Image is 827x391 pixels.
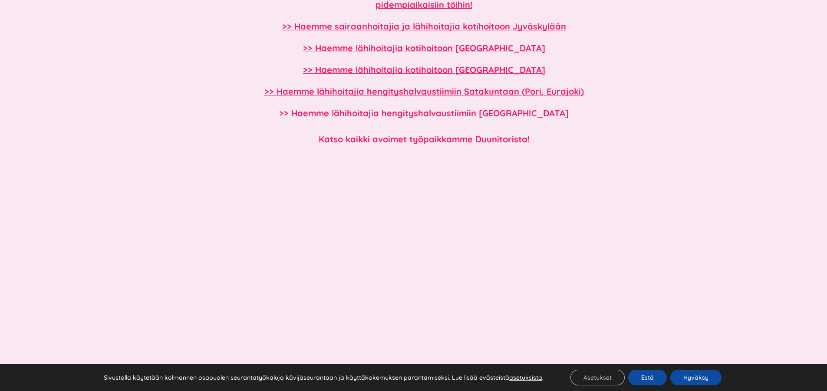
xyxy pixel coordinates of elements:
[303,43,545,53] a: >> Haemme lähihoitajia kotihoitoon [GEOGRAPHIC_DATA]
[670,370,722,385] button: Hyväksy
[104,374,544,381] p: Sivustolla käytetään kolmannen osapuolen seurantatyökaluja kävijäseurantaan ja käyttäkokemuksen p...
[282,21,566,32] a: >> Haemme sairaanhoitajia ja lähihoitajia kotihoitoon Jyväskylään
[303,64,545,75] a: >> Haemme lähihoitajia kotihoitoon [GEOGRAPHIC_DATA]
[264,86,584,97] a: >> Haemme lähihoitajia hengityshalvaustiimiin Satakuntaan (Pori, Eurajoki)
[319,134,530,145] a: Katso kaikki avoimet työpaikkamme Duunitorista!
[509,374,542,381] button: asetuksista
[257,182,591,369] iframe: YouTube video player 1
[279,108,569,118] a: >> Haemme lähihoitajia hengityshalvaustiimiin [GEOGRAPHIC_DATA]
[570,370,625,385] button: Asetukset
[628,370,667,385] button: Estä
